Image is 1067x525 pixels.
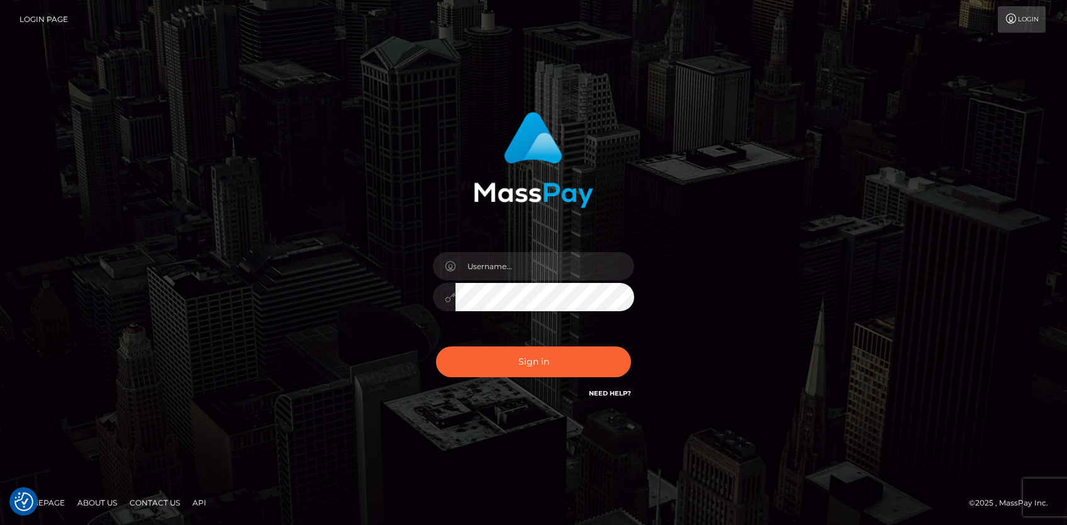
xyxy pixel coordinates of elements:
input: Username... [455,252,634,280]
a: Login Page [20,6,68,33]
a: Login [998,6,1046,33]
img: Revisit consent button [14,492,33,511]
a: Contact Us [125,493,185,512]
a: Homepage [14,493,70,512]
button: Consent Preferences [14,492,33,511]
button: Sign in [436,346,631,377]
a: API [187,493,211,512]
div: © 2025 , MassPay Inc. [969,496,1058,510]
a: Need Help? [589,389,631,397]
a: About Us [72,493,122,512]
img: MassPay Login [474,112,593,208]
